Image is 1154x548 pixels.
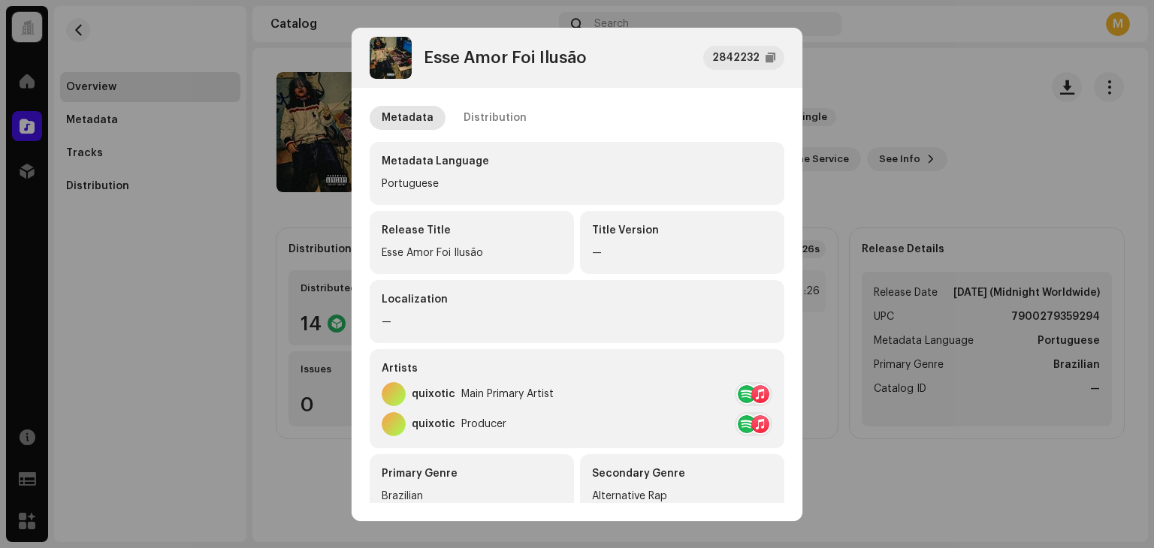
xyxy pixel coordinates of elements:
div: Esse Amor Foi Ilusão [424,49,587,67]
div: Metadata [382,106,434,130]
div: Brazilian [382,487,562,505]
div: Secondary Genre [592,466,772,481]
img: c894b000-3c89-4e55-9c79-2a769c6c1b8f [370,37,412,79]
div: Artists [382,361,772,376]
div: Esse Amor Foi Ilusão [382,244,562,262]
div: Producer [461,418,506,430]
div: Release Title [382,223,562,238]
div: Title Version [592,223,772,238]
div: quixotic [412,388,455,400]
div: Primary Genre [382,466,562,481]
div: Alternative Rap [592,487,772,505]
div: Localization [382,292,772,307]
div: — [382,313,772,331]
div: Main Primary Artist [461,388,554,400]
div: Distribution [464,106,527,130]
div: — [592,244,772,262]
div: Portuguese [382,175,772,193]
div: Metadata Language [382,154,772,169]
div: quixotic [412,418,455,430]
div: 2842232 [712,49,760,67]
